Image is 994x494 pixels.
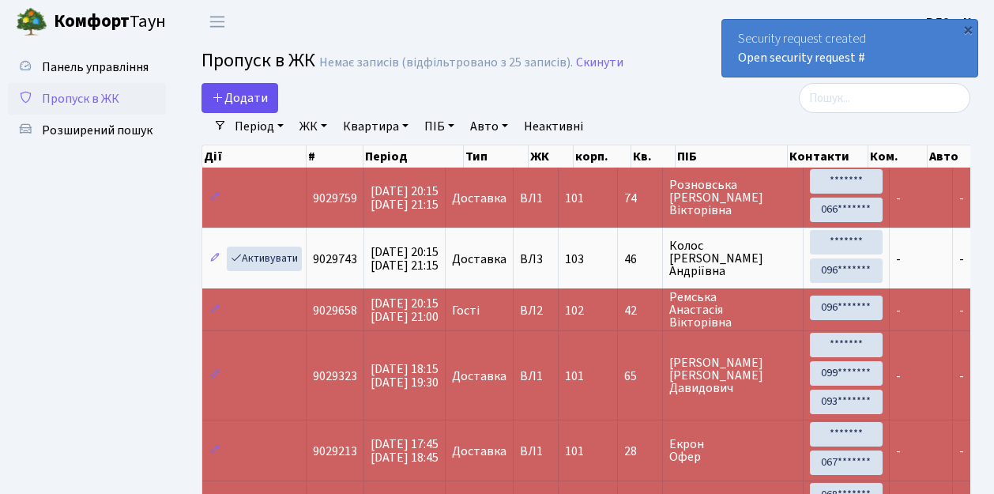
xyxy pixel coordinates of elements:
th: ЖК [529,145,574,168]
span: - [896,302,901,319]
a: Неактивні [518,113,589,140]
th: корп. [574,145,631,168]
span: 101 [565,368,584,385]
span: 42 [624,304,656,317]
a: Додати [201,83,278,113]
span: Колос [PERSON_NAME] Андріївна [669,239,796,277]
span: [DATE] 18:15 [DATE] 19:30 [371,360,439,391]
span: [DATE] 20:15 [DATE] 21:15 [371,183,439,213]
a: Період [228,113,290,140]
span: - [959,251,964,268]
span: 46 [624,253,656,266]
span: 28 [624,445,656,458]
span: Розширений пошук [42,122,152,139]
th: ПІБ [676,145,787,168]
span: ВЛ1 [520,445,552,458]
a: ЖК [293,113,333,140]
span: - [959,443,964,460]
button: Переключити навігацію [198,9,237,35]
span: [DATE] 20:15 [DATE] 21:00 [371,295,439,326]
a: Авто [464,113,514,140]
span: Доставка [452,192,506,205]
span: 103 [565,251,584,268]
span: 102 [565,302,584,319]
span: ВЛ1 [520,192,552,205]
th: Дії [202,145,307,168]
div: Немає записів (відфільтровано з 25 записів). [319,55,573,70]
span: Пропуск в ЖК [42,90,119,107]
span: Додати [212,89,268,107]
th: Авто [928,145,980,168]
a: Пропуск в ЖК [8,83,166,115]
span: Гості [452,304,480,317]
span: 9029743 [313,251,357,268]
span: - [896,251,901,268]
span: - [896,443,901,460]
span: Розновська [PERSON_NAME] Вікторівна [669,179,796,217]
span: 9029213 [313,443,357,460]
span: Доставка [452,445,506,458]
th: Тип [464,145,529,168]
th: Кв. [631,145,676,168]
span: Ремська Анастасія Вікторівна [669,291,796,329]
a: ВЛ2 -. К. [926,13,975,32]
th: Період [363,145,464,168]
th: # [307,145,363,168]
span: - [959,190,964,207]
a: Скинути [576,55,623,70]
th: Ком. [868,145,928,168]
span: Панель управління [42,58,149,76]
div: × [960,21,976,37]
span: [DATE] 20:15 [DATE] 21:15 [371,243,439,274]
span: Доставка [452,370,506,383]
span: [DATE] 17:45 [DATE] 18:45 [371,436,439,466]
span: 101 [565,190,584,207]
span: Таун [54,9,166,36]
a: Розширений пошук [8,115,166,146]
a: Квартира [337,113,415,140]
b: ВЛ2 -. К. [926,13,975,31]
input: Пошук... [799,83,970,113]
div: Security request created [722,20,977,77]
img: logo.png [16,6,47,38]
span: 9029323 [313,368,357,385]
b: Комфорт [54,9,130,34]
span: - [959,368,964,385]
span: ВЛ1 [520,370,552,383]
th: Контакти [788,145,868,168]
span: 101 [565,443,584,460]
span: Пропуск в ЖК [201,47,315,74]
a: Open security request # [738,49,865,66]
span: ВЛ2 [520,304,552,317]
a: Активувати [227,247,302,271]
span: Доставка [452,253,506,266]
span: - [896,190,901,207]
a: ПІБ [418,113,461,140]
a: Панель управління [8,51,166,83]
span: 65 [624,370,656,383]
span: - [896,368,901,385]
span: [PERSON_NAME] [PERSON_NAME] Давидович [669,356,796,394]
span: 9029759 [313,190,357,207]
span: ВЛ3 [520,253,552,266]
span: Екрон Офер [669,438,796,463]
span: - [959,302,964,319]
span: 9029658 [313,302,357,319]
span: 74 [624,192,656,205]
